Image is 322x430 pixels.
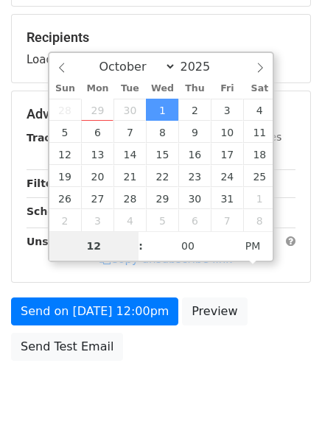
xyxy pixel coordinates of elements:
span: November 7, 2025 [211,209,243,231]
span: October 21, 2025 [113,165,146,187]
span: November 2, 2025 [49,209,82,231]
strong: Schedule [27,205,80,217]
a: Preview [182,297,247,325]
span: October 2, 2025 [178,99,211,121]
span: October 24, 2025 [211,165,243,187]
span: : [139,231,143,261]
span: October 20, 2025 [81,165,113,187]
span: Sat [243,84,276,94]
span: October 6, 2025 [81,121,113,143]
span: November 1, 2025 [243,187,276,209]
span: November 4, 2025 [113,209,146,231]
span: October 4, 2025 [243,99,276,121]
span: October 12, 2025 [49,143,82,165]
h5: Advanced [27,106,295,122]
span: September 30, 2025 [113,99,146,121]
span: October 17, 2025 [211,143,243,165]
a: Send Test Email [11,333,123,361]
span: October 18, 2025 [243,143,276,165]
span: Wed [146,84,178,94]
span: October 25, 2025 [243,165,276,187]
span: November 6, 2025 [178,209,211,231]
div: Loading... [27,29,295,68]
span: September 28, 2025 [49,99,82,121]
strong: Filters [27,177,64,189]
span: Tue [113,84,146,94]
a: Copy unsubscribe link [99,253,232,266]
span: October 22, 2025 [146,165,178,187]
strong: Unsubscribe [27,236,99,247]
span: October 10, 2025 [211,121,243,143]
span: October 30, 2025 [178,187,211,209]
input: Year [176,60,229,74]
strong: Tracking [27,132,76,144]
span: November 8, 2025 [243,209,276,231]
span: October 5, 2025 [49,121,82,143]
span: Click to toggle [233,231,273,261]
span: Fri [211,84,243,94]
span: October 16, 2025 [178,143,211,165]
span: October 15, 2025 [146,143,178,165]
span: October 19, 2025 [49,165,82,187]
span: Sun [49,84,82,94]
input: Minute [143,231,233,261]
span: October 28, 2025 [113,187,146,209]
span: October 3, 2025 [211,99,243,121]
span: October 7, 2025 [113,121,146,143]
span: October 23, 2025 [178,165,211,187]
span: October 29, 2025 [146,187,178,209]
span: Mon [81,84,113,94]
span: Thu [178,84,211,94]
span: October 14, 2025 [113,143,146,165]
span: October 27, 2025 [81,187,113,209]
h5: Recipients [27,29,295,46]
span: November 3, 2025 [81,209,113,231]
span: October 8, 2025 [146,121,178,143]
span: November 5, 2025 [146,209,178,231]
a: Send on [DATE] 12:00pm [11,297,178,325]
iframe: Chat Widget [248,359,322,430]
span: October 1, 2025 [146,99,178,121]
span: October 9, 2025 [178,121,211,143]
span: October 13, 2025 [81,143,113,165]
span: October 31, 2025 [211,187,243,209]
span: October 26, 2025 [49,187,82,209]
span: September 29, 2025 [81,99,113,121]
span: October 11, 2025 [243,121,276,143]
input: Hour [49,231,139,261]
